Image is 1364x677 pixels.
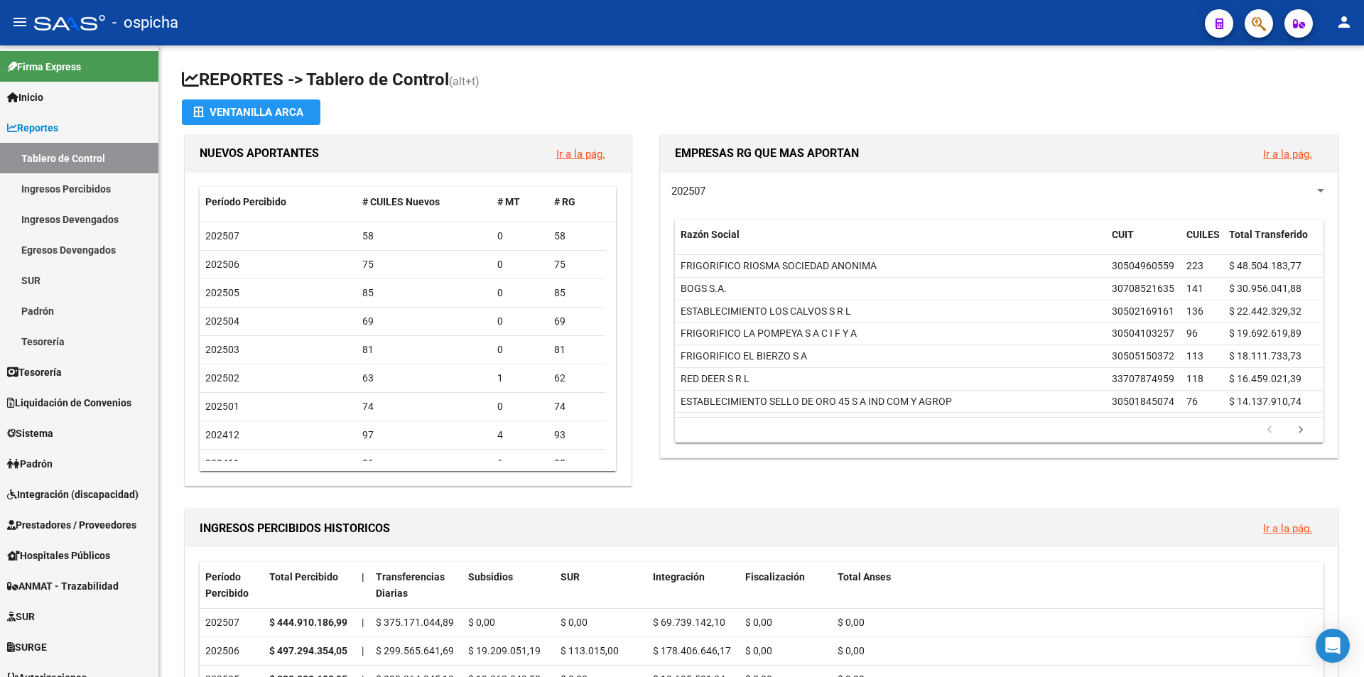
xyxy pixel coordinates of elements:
datatable-header-cell: Fiscalización [740,562,832,609]
span: Fiscalización [745,571,805,583]
div: 0 [497,399,543,415]
div: 63 [362,370,487,386]
div: BOGS S.A. [681,281,727,297]
button: Ir a la pág. [545,141,617,167]
button: Ir a la pág. [1252,515,1324,541]
span: (alt+t) [449,75,480,88]
span: Prestadores / Proveedores [7,517,136,533]
div: FRIGORIFICO LA POMPEYA S A C I F Y A [681,325,857,342]
span: ANMAT - Trazabilidad [7,578,119,594]
span: Total Transferido [1229,229,1308,240]
div: 30502169161 [1112,303,1174,320]
div: Open Intercom Messenger [1316,629,1350,663]
div: 0 [497,228,543,244]
a: Ir a la pág. [1263,148,1312,161]
span: Razón Social [681,229,740,240]
div: ESTABLECIMIENTO LOS CALVOS S R L [681,303,851,320]
datatable-header-cell: SUR [555,562,647,609]
span: $ 18.111.733,73 [1229,350,1301,362]
span: $ 30.956.041,88 [1229,283,1301,294]
span: | [362,645,364,656]
span: Hospitales Públicos [7,548,110,563]
datatable-header-cell: | [356,562,370,609]
div: 0 [497,285,543,301]
span: $ 0,00 [838,617,865,628]
span: 113 [1186,350,1203,362]
h1: REPORTES -> Tablero de Control [182,68,1341,93]
button: Ventanilla ARCA [182,99,320,125]
span: 202411 [205,457,239,469]
span: $ 0,00 [561,617,588,628]
span: $ 22.442.329,32 [1229,305,1301,317]
span: 202503 [205,344,239,355]
span: INGRESOS PERCIBIDOS HISTORICOS [200,521,390,535]
span: # CUILES Nuevos [362,196,440,207]
a: Ir a la pág. [1263,522,1312,535]
div: 97 [362,427,487,443]
span: 76 [1186,396,1198,407]
span: Liquidación de Convenios [7,395,131,411]
div: 202507 [205,614,258,631]
div: 0 [497,313,543,330]
span: 202412 [205,429,239,440]
span: # RG [554,196,575,207]
span: | [362,571,364,583]
span: $ 48.504.183,77 [1229,260,1301,271]
span: SUR [7,609,35,624]
div: Ventanilla ARCA [193,99,309,125]
strong: $ 444.910.186,99 [269,617,347,628]
div: 75 [554,256,600,273]
span: 202507 [205,230,239,242]
div: ESTABLECIMIENTO SELLO DE ORO 45 S A IND COM Y AGROP [681,394,952,410]
div: 4 [497,427,543,443]
div: 58 [554,228,600,244]
div: 1 [497,370,543,386]
span: Integración (discapacidad) [7,487,139,502]
div: 33707874959 [1112,371,1174,387]
span: CUIT [1112,229,1134,240]
span: $ 299.565.641,69 [376,645,454,656]
datatable-header-cell: # CUILES Nuevos [357,187,492,217]
span: | [362,617,364,628]
span: CUILES [1186,229,1220,240]
span: Padrón [7,456,53,472]
div: 85 [554,285,600,301]
span: 202505 [205,287,239,298]
span: 118 [1186,373,1203,384]
span: Período Percibido [205,196,286,207]
datatable-header-cell: Total Transferido [1223,220,1323,266]
span: 141 [1186,283,1203,294]
span: $ 19.209.051,19 [468,645,541,656]
span: Subsidios [468,571,513,583]
div: 81 [362,342,487,358]
span: Transferencias Diarias [376,571,445,599]
div: 86 [362,455,487,472]
span: NUEVOS APORTANTES [200,146,319,160]
datatable-header-cell: Transferencias Diarias [370,562,462,609]
span: Tesorería [7,364,62,380]
span: - ospicha [112,7,178,38]
span: 202504 [205,315,239,327]
span: Total Anses [838,571,891,583]
div: 30501845074 [1112,394,1174,410]
div: 75 [362,256,487,273]
mat-icon: menu [11,13,28,31]
div: 30708521635 [1112,281,1174,297]
span: SUR [561,571,580,583]
div: 6 [497,455,543,472]
span: $ 178.406.646,17 [653,645,731,656]
mat-icon: person [1336,13,1353,31]
datatable-header-cell: Subsidios [462,562,555,609]
div: FRIGORIFICO RIOSMA SOCIEDAD ANONIMA [681,258,877,274]
button: Ir a la pág. [1252,141,1324,167]
datatable-header-cell: # RG [548,187,605,217]
span: EMPRESAS RG QUE MAS APORTAN [675,146,859,160]
div: 74 [554,399,600,415]
div: 93 [554,427,600,443]
span: $ 0,00 [468,617,495,628]
span: $ 0,00 [838,645,865,656]
span: Período Percibido [205,571,249,599]
strong: $ 497.294.354,05 [269,645,347,656]
div: 62 [554,370,600,386]
span: Inicio [7,90,43,105]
